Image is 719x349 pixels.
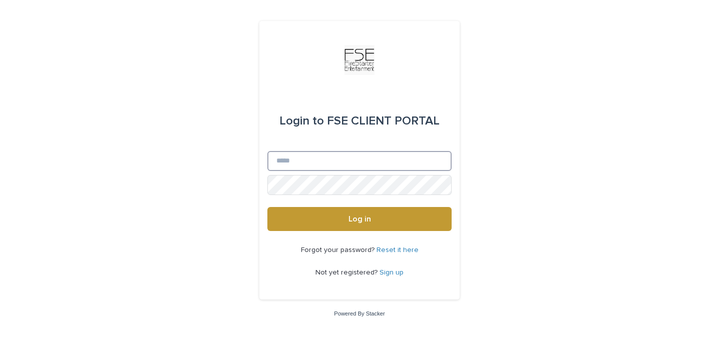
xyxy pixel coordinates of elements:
[315,269,380,276] span: Not yet registered?
[344,45,375,75] img: Km9EesSdRbS9ajqhBzyo
[377,246,419,253] a: Reset it here
[267,207,452,231] button: Log in
[348,215,371,223] span: Log in
[301,246,377,253] span: Forgot your password?
[334,310,385,316] a: Powered By Stacker
[380,269,404,276] a: Sign up
[279,107,440,135] div: FSE CLIENT PORTAL
[279,115,324,127] span: Login to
